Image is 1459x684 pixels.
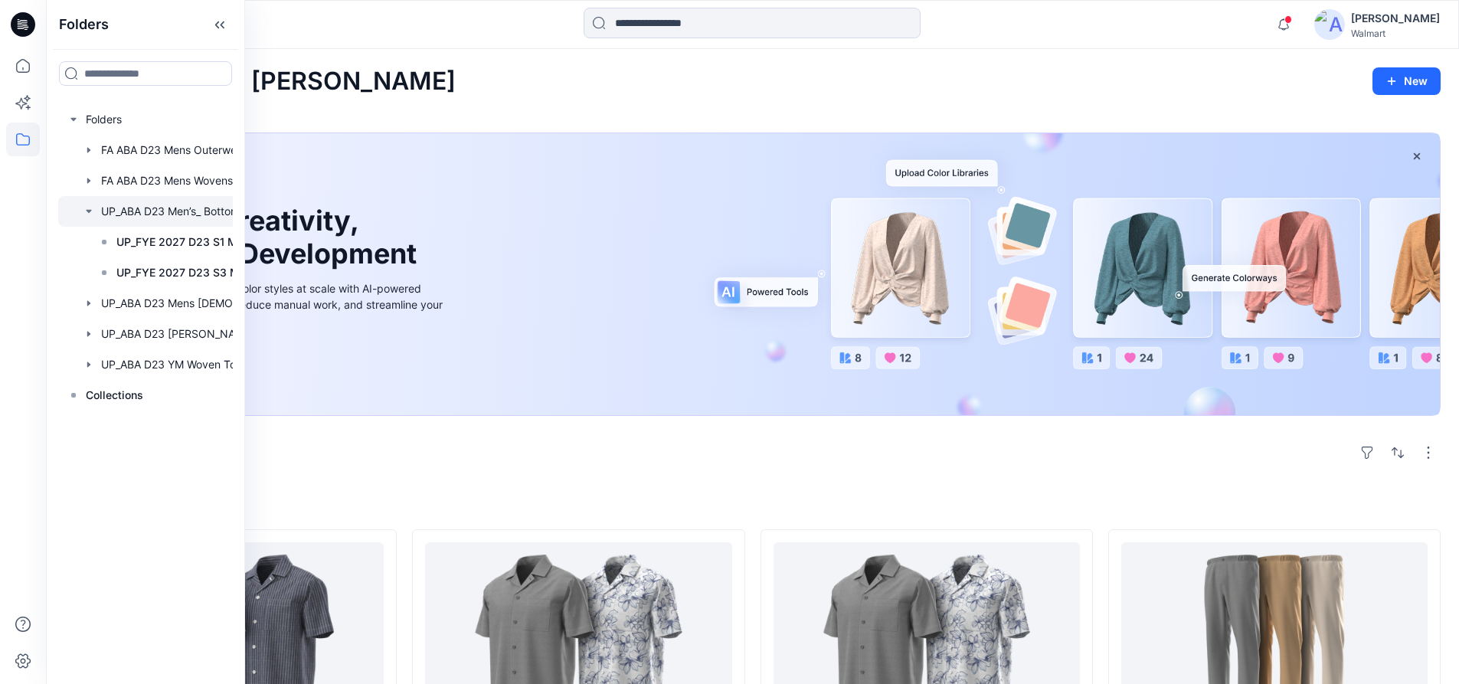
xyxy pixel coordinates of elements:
p: UP_FYE 2027 D23 S1 MENS BOTTOMS_ABA [116,233,279,251]
p: UP_FYE 2027 D23 S3 MENS BOTTOMS_ABAA [116,263,279,282]
img: avatar [1314,9,1345,40]
h4: Styles [64,496,1441,514]
div: Explore ideas faster and recolor styles at scale with AI-powered tools that boost creativity, red... [102,280,447,329]
div: [PERSON_NAME] [1351,9,1440,28]
button: New [1372,67,1441,95]
a: Discover more [102,347,447,378]
h1: Unleash Creativity, Speed Up Development [102,205,424,270]
h2: Welcome back, [PERSON_NAME] [64,67,456,96]
div: Walmart [1351,28,1440,39]
p: Collections [86,386,143,404]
